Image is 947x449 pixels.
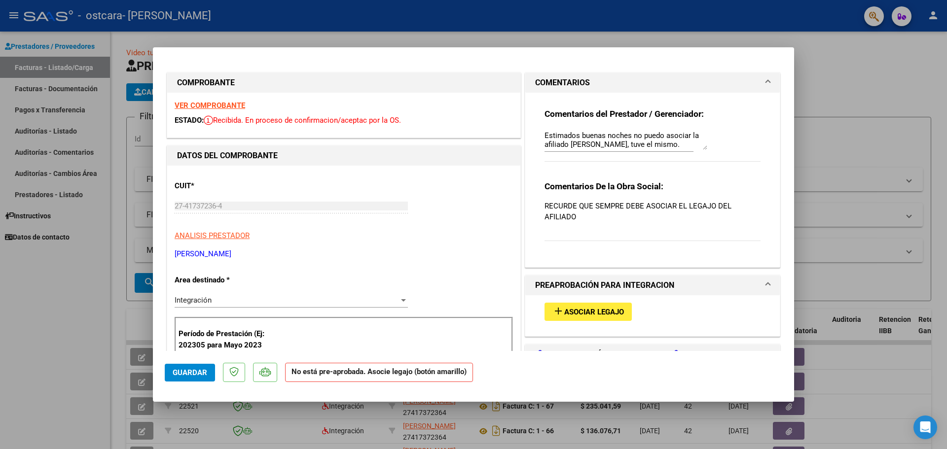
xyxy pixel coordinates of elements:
[175,101,245,110] a: VER COMPROBANTE
[525,73,780,93] mat-expansion-panel-header: COMENTARIOS
[913,415,937,439] div: Open Intercom Messenger
[175,296,212,305] span: Integración
[285,363,473,382] strong: No está pre-aprobada. Asocie legajo (botón amarillo)
[535,348,678,360] h1: DOCUMENTACIÓN RESPALDATORIA
[545,181,663,191] strong: Comentarios De la Obra Social:
[525,345,780,364] mat-expansion-panel-header: DOCUMENTACIÓN RESPALDATORIA
[175,116,204,125] span: ESTADO:
[545,201,761,222] p: RECURDE QUE SEMPRE DEBE ASOCIAR EL LEGAJO DEL AFILIADO
[175,180,276,192] p: CUIT
[204,116,401,125] span: Recibida. En proceso de confirmacion/aceptac por la OS.
[165,364,215,381] button: Guardar
[525,295,780,336] div: PREAPROBACIÓN PARA INTEGRACION
[175,231,250,240] span: ANALISIS PRESTADOR
[173,368,207,377] span: Guardar
[175,275,276,286] p: Area destinado *
[175,248,513,260] p: [PERSON_NAME]
[564,308,624,316] span: Asociar Legajo
[535,77,590,89] h1: COMENTARIOS
[545,303,632,321] button: Asociar Legajo
[525,276,780,295] mat-expansion-panel-header: PREAPROBACIÓN PARA INTEGRACION
[177,78,235,87] strong: COMPROBANTE
[552,305,564,317] mat-icon: add
[179,328,278,350] p: Período de Prestación (Ej: 202305 para Mayo 2023
[177,151,278,160] strong: DATOS DEL COMPROBANTE
[525,93,780,267] div: COMENTARIOS
[535,279,674,291] h1: PREAPROBACIÓN PARA INTEGRACION
[545,109,704,119] strong: Comentarios del Prestador / Gerenciador:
